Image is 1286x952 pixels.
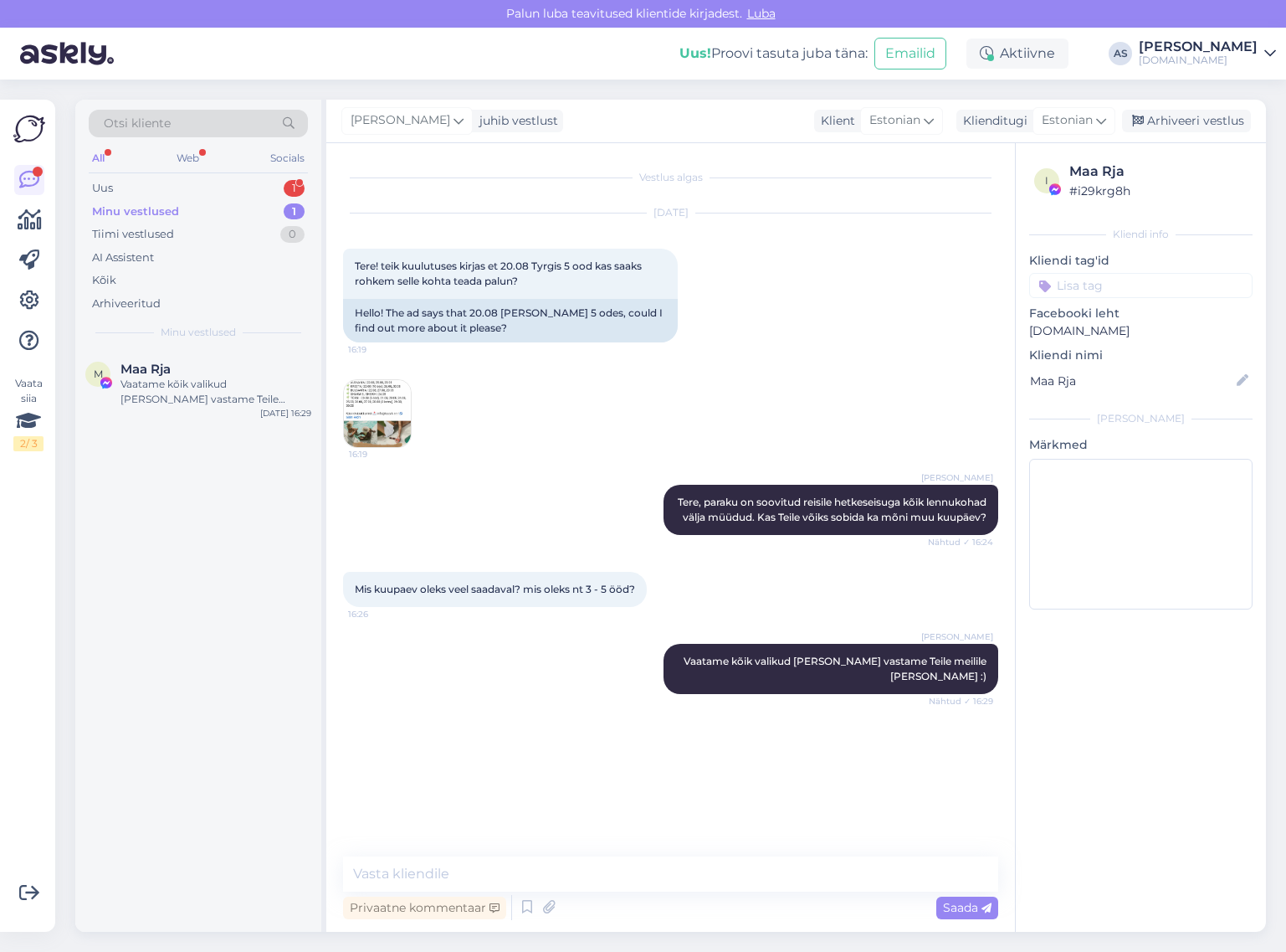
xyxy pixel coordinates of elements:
[869,111,920,130] span: Estonian
[678,496,989,523] span: Tere, paraku on soovitud reisile hetkeseisuga kõik lennukohad välja müüdud. Kas Teile võiks sobid...
[13,436,44,451] div: 2 / 3
[92,250,154,266] div: AI Assistent
[92,203,179,220] div: Minu vestlused
[1029,411,1253,426] div: [PERSON_NAME]
[173,147,202,169] div: Web
[89,147,108,169] div: All
[943,900,991,915] span: Saada
[1069,162,1248,182] div: Maa Rja
[267,147,308,169] div: Socials
[921,630,993,643] span: [PERSON_NAME]
[473,112,558,130] div: juhib vestlust
[284,203,305,220] div: 1
[929,695,993,708] span: Nähtud ✓ 16:29
[92,226,174,243] div: Tiimi vestlused
[679,44,868,64] div: Proovi tasuta juba täna:
[1030,372,1233,390] input: Lisa nimi
[348,343,411,356] span: 16:19
[1045,174,1048,187] span: i
[1122,110,1251,132] div: Arhiveeri vestlus
[348,608,411,620] span: 16:26
[104,115,171,132] span: Otsi kliente
[13,113,45,145] img: Askly Logo
[1139,40,1276,67] a: [PERSON_NAME][DOMAIN_NAME]
[814,112,855,130] div: Klient
[1042,111,1093,130] span: Estonian
[120,377,311,407] div: Vaatame kõik valikud [PERSON_NAME] vastame Teile meilile [PERSON_NAME] :)
[13,376,44,451] div: Vaata siia
[355,260,644,287] span: Tere! teik kuulutuses kirjas et 20.08 Tyrgis 5 ood kas saaks rohkem selle kohta teada palun?
[1139,54,1258,67] div: [DOMAIN_NAME]
[351,111,450,130] span: [PERSON_NAME]
[742,6,781,21] span: Luba
[1029,305,1253,322] p: Facebooki leht
[874,38,946,69] button: Emailid
[1029,273,1253,298] input: Lisa tag
[343,170,998,185] div: Vestlus algas
[284,180,305,197] div: 1
[1029,227,1253,242] div: Kliendi info
[1069,182,1248,200] div: # i29krg8h
[921,471,993,484] span: [PERSON_NAME]
[1029,252,1253,270] p: Kliendi tag'id
[94,368,103,380] span: M
[684,655,989,682] span: Vaatame kõik valikud [PERSON_NAME] vastame Teile meilile [PERSON_NAME] :)
[92,272,116,289] div: Kõik
[928,536,993,548] span: Nähtud ✓ 16:24
[92,296,161,312] div: Arhiveeritud
[92,180,113,197] div: Uus
[343,299,678,342] div: Hello! The ad says that 20.08 [PERSON_NAME] 5 odes, could I find out more about it please?
[1029,347,1253,364] p: Kliendi nimi
[355,583,635,595] span: Mis kuupaev oleks veel saadaval? mis oleks nt 3 - 5 ööd?
[120,362,171,377] span: Maa Rja
[1029,436,1253,454] p: Märkmed
[343,205,998,220] div: [DATE]
[956,112,1027,130] div: Klienditugi
[343,897,506,919] div: Privaatne kommentaar
[280,226,305,243] div: 0
[679,45,711,61] b: Uus!
[161,325,236,340] span: Minu vestlused
[1109,42,1132,65] div: AS
[260,407,311,419] div: [DATE] 16:29
[349,448,412,461] span: 16:19
[966,39,1068,69] div: Aktiivne
[1029,322,1253,340] p: [DOMAIN_NAME]
[1139,40,1258,54] div: [PERSON_NAME]
[344,380,411,447] img: Attachment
